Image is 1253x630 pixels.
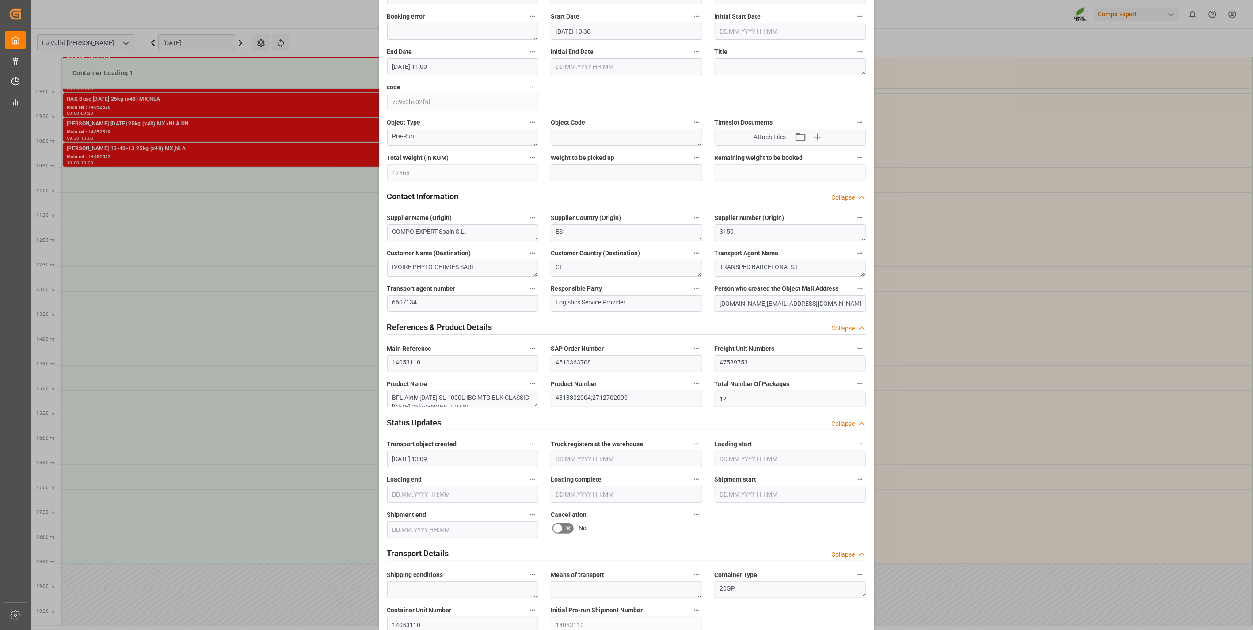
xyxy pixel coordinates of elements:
[387,190,459,202] h2: Contact Information
[691,438,702,450] button: Truck registers at the warehouse
[527,212,538,224] button: Supplier Name (Origin)
[715,47,728,57] span: Title
[715,249,779,258] span: Transport Agent Name
[387,129,539,146] textarea: Pre-Run
[387,284,456,293] span: Transport agent number
[551,23,702,40] input: DD.MM.YYYY HH:MM
[527,152,538,163] button: Total Weight (in KGM)
[691,212,702,224] button: Supplier Country (Origin)
[387,380,427,389] span: Product Name
[387,260,539,277] textarea: IVOIRE PHYTO-CHIMIES SARL
[551,451,702,467] input: DD.MM.YYYY HH:MM
[691,46,702,57] button: Initial End Date
[527,509,538,520] button: Shipment end
[387,440,457,449] span: Transport object created
[854,438,866,450] button: Loading start
[715,355,866,372] textarea: 47589753
[551,570,604,580] span: Means of transport
[551,380,597,389] span: Product Number
[691,152,702,163] button: Weight to be picked up
[551,440,643,449] span: Truck registers at the warehouse
[527,283,538,294] button: Transport agent number
[832,324,855,333] div: Collapse
[854,474,866,485] button: Shipment start
[715,581,866,598] textarea: 20GP
[691,474,702,485] button: Loading complete
[551,486,702,503] input: DD.MM.YYYY HH:MM
[579,524,587,533] span: No
[854,247,866,259] button: Transport Agent Name
[551,249,640,258] span: Customer Country (Destination)
[691,283,702,294] button: Responsible Party
[387,344,432,353] span: Main Reference
[387,213,452,223] span: Supplier Name (Origin)
[551,153,614,163] span: Weight to be picked up
[691,509,702,520] button: Cancellation
[691,247,702,259] button: Customer Country (Destination)
[854,569,866,581] button: Container Type
[832,419,855,429] div: Collapse
[387,547,449,559] h2: Transport Details
[854,343,866,354] button: Freight Unit Numbers
[387,295,539,312] textarea: 6607134
[691,569,702,581] button: Means of transport
[527,569,538,581] button: Shipping conditions
[387,486,539,503] input: DD.MM.YYYY HH:MM
[387,475,422,484] span: Loading end
[854,283,866,294] button: Person who created the Object Mail Address
[551,510,587,520] span: Cancellation
[527,604,538,616] button: Container Unit Number
[527,378,538,390] button: Product Name
[527,11,538,22] button: Booking error
[527,343,538,354] button: Main Reference
[387,521,539,538] input: DD.MM.YYYY HH:MM
[551,213,621,223] span: Supplier Country (Origin)
[551,224,702,241] textarea: ES
[387,355,539,372] textarea: 14053110
[854,212,866,224] button: Supplier number (Origin)
[715,118,773,127] span: Timeslot Documents
[691,378,702,390] button: Product Number
[551,260,702,277] textarea: CI
[387,451,539,467] input: DD.MM.YYYY HH:MM
[387,12,425,21] span: Booking error
[854,152,866,163] button: Remaining weight to be booked
[715,23,866,40] input: DD.MM.YYYY HH:MM
[387,118,421,127] span: Object Type
[527,81,538,93] button: code
[551,344,604,353] span: SAP Order Number
[527,117,538,128] button: Object Type
[691,117,702,128] button: Object Code
[551,12,579,21] span: Start Date
[551,355,702,372] textarea: 4510363708
[551,58,702,75] input: DD.MM.YYYY HH:MM
[854,117,866,128] button: Timeslot Documents
[715,570,758,580] span: Container Type
[715,224,866,241] textarea: 3150
[387,83,401,92] span: code
[715,284,839,293] span: Person who created the Object Mail Address
[551,118,585,127] span: Object Code
[715,451,866,467] input: DD.MM.YYYY HH:MM
[715,260,866,277] textarea: TRANSPED BARCELONA, S.L.
[832,193,855,202] div: Collapse
[854,378,866,390] button: Total Number Of Packages
[527,247,538,259] button: Customer Name (Destination)
[387,321,492,333] h2: References & Product Details
[832,550,855,559] div: Collapse
[715,380,790,389] span: Total Number Of Packages
[527,438,538,450] button: Transport object created
[387,417,442,429] h2: Status Updates
[715,12,761,21] span: Initial Start Date
[527,474,538,485] button: Loading end
[691,604,702,616] button: Initial Pre-run Shipment Number
[854,46,866,57] button: Title
[387,58,539,75] input: DD.MM.YYYY HH:MM
[754,133,786,142] span: Attach Files
[715,475,757,484] span: Shipment start
[387,606,452,615] span: Container Unit Number
[551,47,594,57] span: Initial End Date
[551,606,643,615] span: Initial Pre-run Shipment Number
[551,391,702,407] textarea: 4313802004;2712702000
[715,440,752,449] span: Loading start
